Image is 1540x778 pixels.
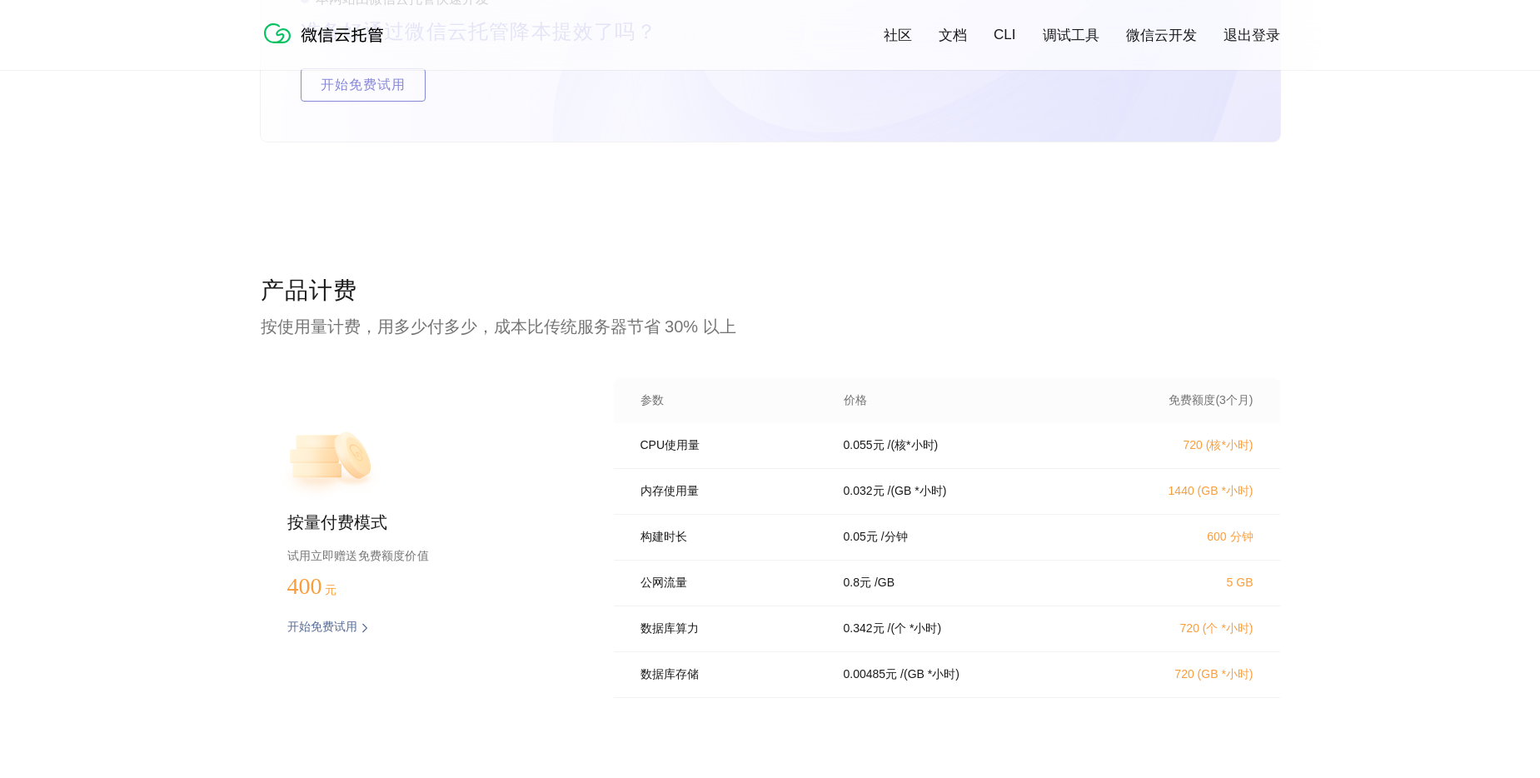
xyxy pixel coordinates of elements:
p: 400 [287,573,371,600]
p: 构建时长 [640,530,820,545]
p: 0.05 元 [844,530,878,545]
img: 微信云托管 [261,17,394,50]
p: 产品计费 [261,275,1280,308]
a: 文档 [939,26,967,45]
span: 元 [325,584,336,596]
p: 数据库存储 [640,667,820,682]
a: 退出登录 [1224,26,1280,45]
a: 调试工具 [1043,26,1099,45]
p: / GB [875,576,895,591]
p: 数据库算力 [640,621,820,636]
a: 微信云开发 [1126,26,1197,45]
p: / 分钟 [881,530,908,545]
p: 开始免费试用 [287,620,357,636]
p: 600 分钟 [1107,530,1253,545]
p: 720 (GB *小时) [1107,667,1253,682]
p: CPU使用量 [640,438,820,453]
p: 按使用量计费，用多少付多少，成本比传统服务器节省 30% 以上 [261,315,1280,338]
p: 参数 [640,393,820,408]
p: 720 (核*小时) [1107,438,1253,453]
p: 公网流量 [640,576,820,591]
p: / (GB *小时) [888,484,947,499]
p: 0.342 元 [844,621,885,636]
p: / (核*小时) [888,438,939,453]
a: 社区 [884,26,912,45]
p: 1440 (GB *小时) [1107,484,1253,499]
p: 试用立即赠送免费额度价值 [287,545,561,566]
p: 0.8 元 [844,576,871,591]
a: 微信云托管 [261,38,394,52]
p: / (个 *小时) [888,621,942,636]
p: 0.032 元 [844,484,885,499]
p: 0.055 元 [844,438,885,453]
p: 5 GB [1107,576,1253,589]
p: 720 (个 *小时) [1107,621,1253,636]
p: 价格 [844,393,867,408]
p: / (GB *小时) [900,667,959,682]
a: CLI [994,27,1015,43]
p: 内存使用量 [640,484,820,499]
p: 按量付费模式 [287,511,561,535]
p: 免费额度(3个月) [1107,393,1253,408]
p: 0.00485 元 [844,667,898,682]
span: 开始免费试用 [302,68,425,102]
